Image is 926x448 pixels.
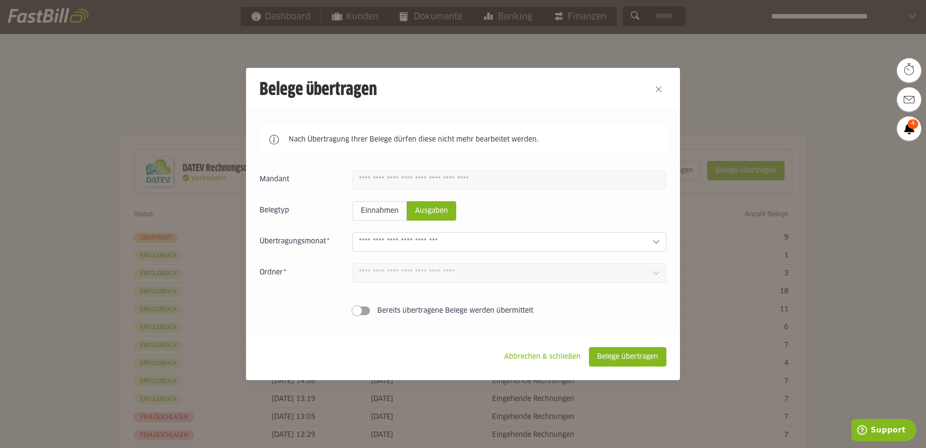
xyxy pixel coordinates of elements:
sl-radio-button: Ausgaben [407,201,456,221]
span: 4 [908,119,918,129]
iframe: Öffnet ein Widget, in dem Sie weitere Informationen finden [851,419,916,443]
sl-button: Abbrechen & schließen [496,347,589,367]
sl-switch: Bereits übertragene Belege werden übermittelt [260,306,666,316]
sl-button: Belege übertragen [589,347,666,367]
a: 4 [897,116,921,141]
sl-radio-button: Einnahmen [353,201,407,221]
